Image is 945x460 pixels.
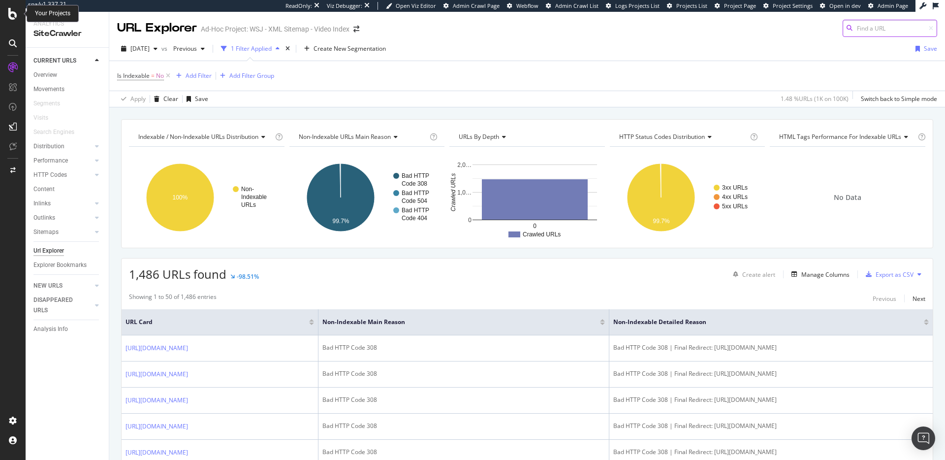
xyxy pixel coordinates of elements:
h4: URLs by Depth [457,129,596,145]
div: Url Explorer [33,246,64,256]
a: Performance [33,156,92,166]
span: Open in dev [829,2,861,9]
button: Apply [117,91,146,107]
h4: Indexable / Non-Indexable URLs Distribution [136,129,273,145]
a: Project Page [715,2,756,10]
text: 99.7% [332,218,349,225]
a: Inlinks [33,198,92,209]
div: Bad HTTP Code 308 [322,343,605,352]
div: Distribution [33,141,64,152]
div: Manage Columns [801,270,850,279]
div: Segments [33,99,60,109]
span: Non-Indexable Main Reason [322,318,585,327]
a: Open in dev [820,2,861,10]
span: Create New Segmentation [314,44,386,53]
button: Add Filter Group [216,70,274,82]
a: [URL][DOMAIN_NAME] [126,395,188,405]
a: Movements [33,84,102,95]
span: Project Settings [773,2,813,9]
div: 1.48 % URLs ( 1K on 100K ) [781,95,849,103]
text: 99.7% [653,218,669,225]
a: Outlinks [33,213,92,223]
div: DISAPPEARED URLS [33,295,83,316]
button: Previous [873,293,896,304]
span: 1,486 URLs found [129,266,226,282]
button: Previous [169,41,209,57]
a: Logs Projects List [606,2,660,10]
div: -98.51% [237,272,259,281]
div: 1 Filter Applied [231,44,272,53]
span: Is Indexable [117,71,150,80]
svg: A chart. [289,155,445,240]
div: A chart. [129,155,284,240]
span: Indexable / Non-Indexable URLs distribution [138,132,258,141]
div: A chart. [449,155,605,240]
div: Next [913,295,925,303]
text: Crawled URLs [450,173,457,211]
div: Overview [33,70,57,80]
div: Switch back to Simple mode [861,95,937,103]
div: Showing 1 to 50 of 1,486 entries [129,293,217,304]
a: Admin Page [868,2,908,10]
button: Create New Segmentation [300,41,390,57]
div: Save [195,95,208,103]
div: Add Filter Group [229,71,274,80]
div: Bad HTTP Code 308 | Final Redirect: [URL][DOMAIN_NAME] [613,395,929,404]
button: Add Filter [172,70,212,82]
div: Content [33,184,55,195]
div: Add Filter [186,71,212,80]
text: 0 [469,217,472,224]
div: Bad HTTP Code 308 [322,422,605,430]
a: [URL][DOMAIN_NAME] [126,422,188,431]
span: = [151,71,155,80]
span: Admin Crawl Page [453,2,500,9]
span: 2025 Sep. 3rd [130,44,150,53]
h4: Non-Indexable URLs Main Reason [297,129,428,145]
span: Webflow [516,2,538,9]
text: URLs [241,201,256,208]
text: Non- [241,186,254,193]
span: Non-Indexable URLs Main Reason [299,132,391,141]
a: Segments [33,99,70,109]
div: Apply [130,95,146,103]
div: Visits [33,113,48,123]
div: Ad-Hoc Project: WSJ - XML Sitemap - Video Index [201,24,349,34]
a: Search Engines [33,127,84,137]
div: A chart. [610,155,765,240]
span: HTML Tags Performance for Indexable URLs [779,132,901,141]
div: Bad HTTP Code 308 | Final Redirect: [URL][DOMAIN_NAME] [613,448,929,457]
div: URL Explorer [117,20,197,36]
div: Analytics [33,20,101,28]
text: Code 504 [402,197,427,204]
div: Bad HTTP Code 308 | Final Redirect: [URL][DOMAIN_NAME] [613,369,929,378]
span: Project Page [724,2,756,9]
h4: HTML Tags Performance for Indexable URLs [777,129,916,145]
div: ReadOnly: [285,2,312,10]
h4: HTTP Status Codes Distribution [617,129,749,145]
div: Bad HTTP Code 308 | Final Redirect: [URL][DOMAIN_NAME] [613,422,929,430]
button: Clear [150,91,178,107]
span: Logs Projects List [615,2,660,9]
span: Previous [169,44,197,53]
span: Open Viz Editor [396,2,436,9]
a: Admin Crawl Page [443,2,500,10]
a: DISAPPEARED URLS [33,295,92,316]
div: SiteCrawler [33,28,101,39]
a: [URL][DOMAIN_NAME] [126,448,188,458]
text: Bad HTTP [402,172,429,179]
span: HTTP Status Codes Distribution [619,132,705,141]
span: Admin Page [878,2,908,9]
button: Manage Columns [787,268,850,280]
div: Bad HTTP Code 308 [322,395,605,404]
div: Previous [873,295,896,303]
span: URLs by Depth [459,132,499,141]
a: Projects List [667,2,707,10]
a: NEW URLS [33,281,92,291]
text: 2,0… [458,162,472,168]
text: 4xx URLs [722,194,748,200]
a: Project Settings [763,2,813,10]
div: Save [924,44,937,53]
button: Next [913,293,925,304]
span: No [156,69,164,83]
text: 1,0… [458,189,472,196]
